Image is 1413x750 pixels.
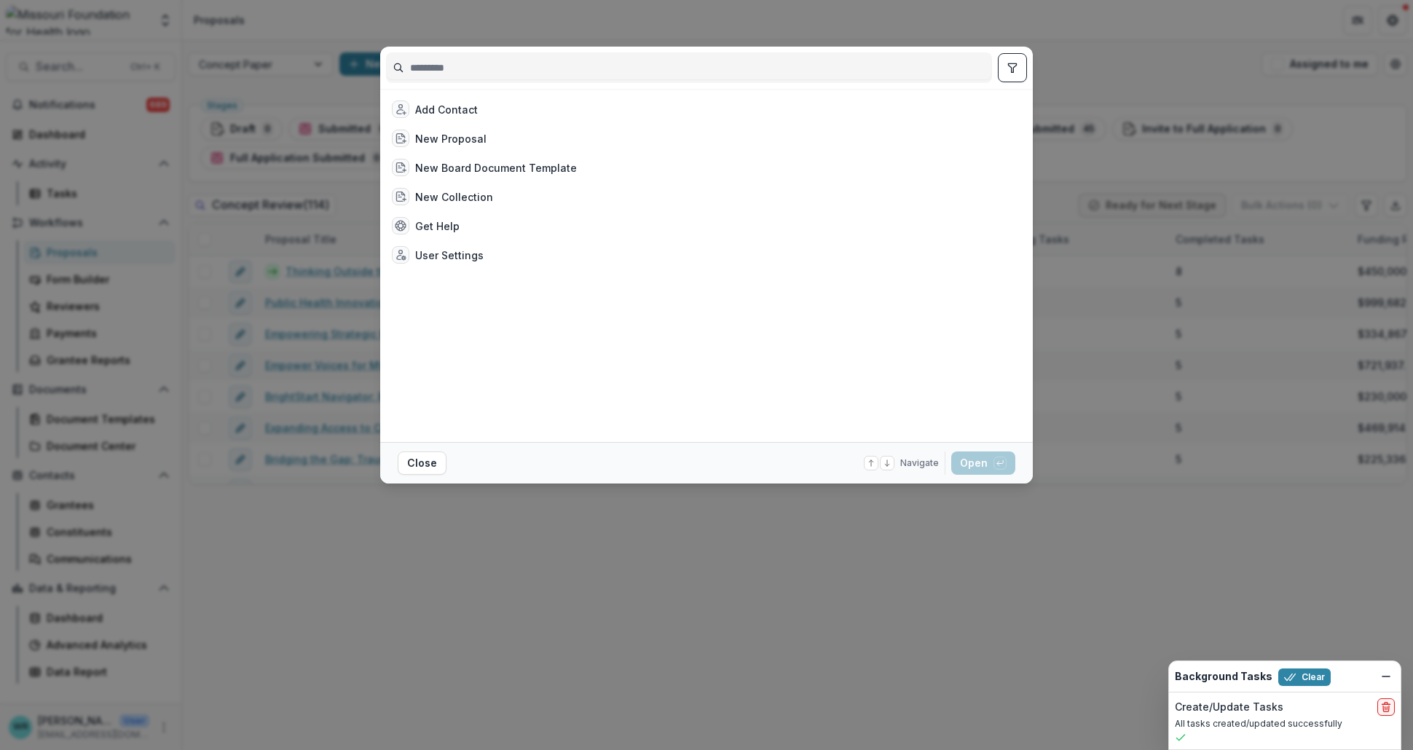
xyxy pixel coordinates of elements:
[398,451,446,475] button: Close
[415,189,493,205] div: New Collection
[900,457,939,470] span: Navigate
[1377,698,1395,716] button: delete
[1175,717,1395,730] p: All tasks created/updated successfully
[415,248,484,263] div: User Settings
[1377,668,1395,685] button: Dismiss
[415,102,478,117] div: Add Contact
[951,451,1015,475] button: Open
[1175,671,1272,683] h2: Background Tasks
[1278,668,1331,686] button: Clear
[415,160,577,175] div: New Board Document Template
[415,131,487,146] div: New Proposal
[415,218,460,234] div: Get Help
[1175,701,1283,714] h2: Create/Update Tasks
[998,53,1027,82] button: toggle filters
